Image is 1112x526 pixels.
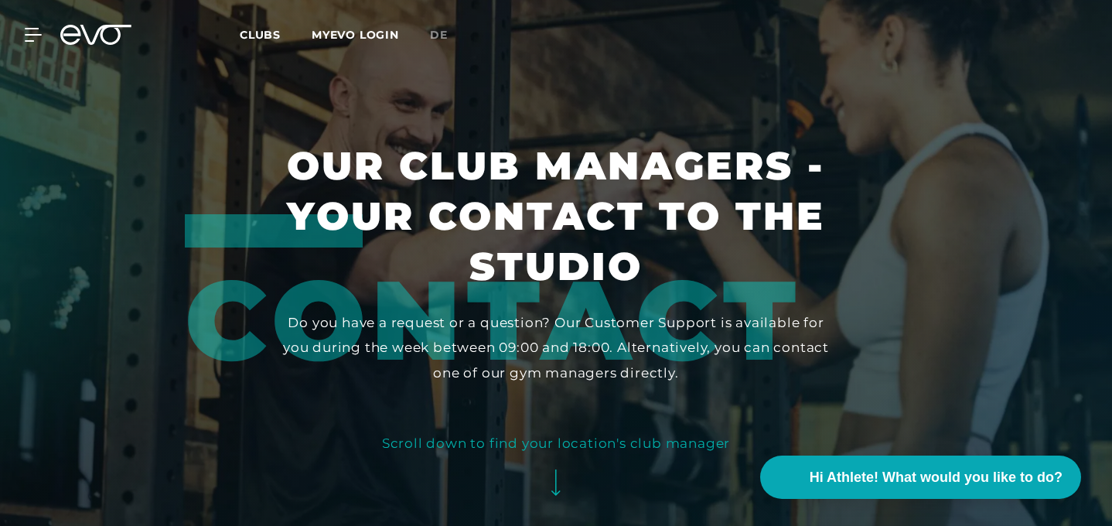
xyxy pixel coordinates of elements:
[281,141,831,292] h1: Our club managers - your contact to the studio
[760,456,1081,499] button: Hi Athlete! What would you like to do?
[240,28,281,42] span: Clubs
[312,28,399,42] a: MYEVO LOGIN
[430,26,466,44] a: de
[240,27,312,42] a: Clubs
[185,214,853,376] div: Contact
[382,431,730,456] div: Scroll down to find your location's club manager
[430,28,448,42] span: de
[281,310,831,385] div: Do you have a request or a question? Our Customer Support is available for you during the week be...
[810,467,1063,488] span: Hi Athlete! What would you like to do?
[382,431,730,511] button: Scroll down to find your location's club manager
